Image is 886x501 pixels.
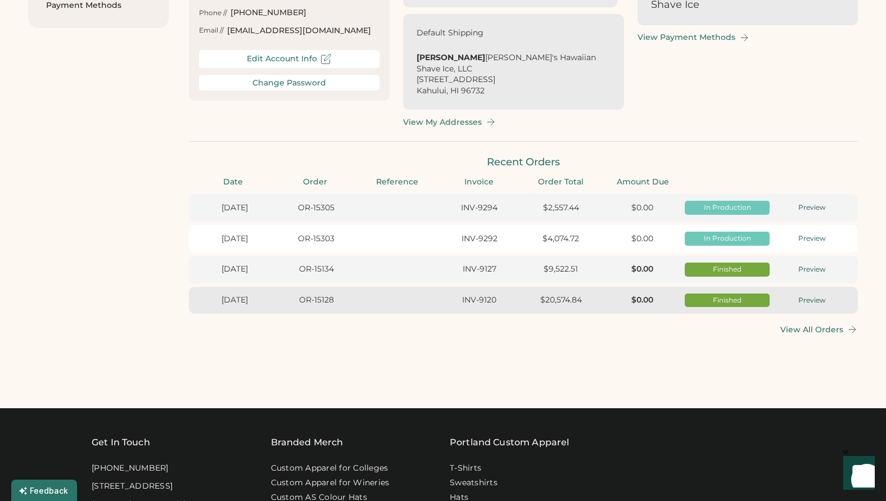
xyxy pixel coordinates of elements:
div: Edit Account Info [247,54,317,64]
a: Custom Apparel for Wineries [271,477,390,489]
div: OR-15303 [277,233,355,245]
div: [DATE] [196,264,274,275]
div: $0.00 [603,295,681,306]
div: INV-9294 [440,202,518,214]
div: Order [278,177,353,188]
div: $0.00 [603,202,681,214]
div: $9,522.51 [522,264,600,275]
a: Sweatshirts [450,477,498,489]
div: Recent Orders [189,155,858,169]
div: $2,557.44 [522,202,600,214]
div: Finished [688,265,766,274]
div: Preview [773,234,851,243]
div: [PHONE_NUMBER] [230,7,306,19]
div: INV-9127 [440,264,518,275]
div: Reference [360,177,435,188]
div: [PHONE_NUMBER] [92,463,169,474]
div: INV-9292 [440,233,518,245]
div: Default Shipping [417,28,483,39]
div: $0.00 [603,264,681,275]
div: Preview [773,203,851,213]
div: OR-15128 [277,295,355,306]
div: Amount Due [605,177,681,188]
div: View My Addresses [403,118,482,127]
div: Phone // [199,8,227,18]
strong: [PERSON_NAME] [417,52,485,62]
div: OR-15305 [277,202,355,214]
div: Invoice [441,177,517,188]
div: Preview [773,265,851,274]
iframe: Front Chat [833,450,881,499]
div: View Payment Methods [638,33,735,42]
div: [DATE] [196,295,274,306]
div: Get In Touch [92,436,150,449]
div: Date [196,177,271,188]
div: Email // [199,26,224,35]
div: $20,574.84 [522,295,600,306]
div: [DATE] [196,202,274,214]
div: Order Total [523,177,599,188]
div: Preview [773,296,851,305]
div: [STREET_ADDRESS] [92,481,173,492]
div: $4,074.72 [522,233,600,245]
div: In Production [688,203,766,213]
div: In Production [688,234,766,243]
div: OR-15134 [277,264,355,275]
div: [EMAIL_ADDRESS][DOMAIN_NAME] [227,25,371,37]
a: T-Shirts [450,463,481,474]
div: Finished [688,296,766,305]
div: INV-9120 [440,295,518,306]
div: [PERSON_NAME]'s Hawaiian Shave Ice, LLC [STREET_ADDRESS] Kahului, HI 96732 [417,52,611,96]
div: [DATE] [196,233,274,245]
a: Portland Custom Apparel [450,436,569,449]
div: Change Password [252,78,326,88]
div: Branded Merch [271,436,343,449]
div: View All Orders [780,325,843,335]
a: Custom Apparel for Colleges [271,463,388,474]
div: $0.00 [603,233,681,245]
